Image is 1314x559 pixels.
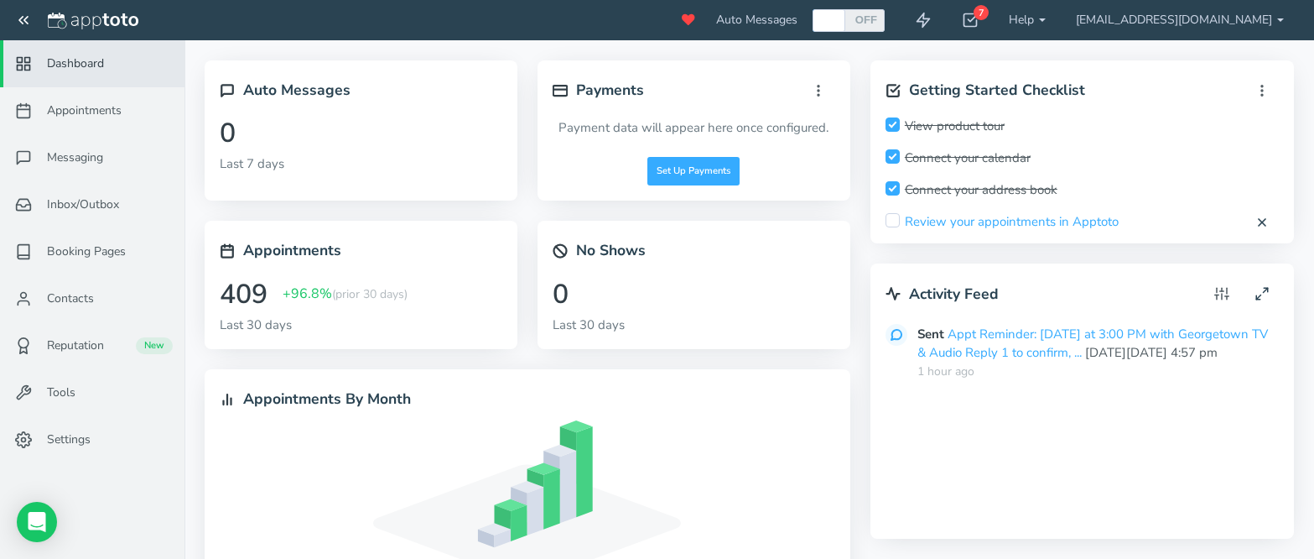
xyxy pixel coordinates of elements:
[47,290,94,307] span: Contacts
[886,181,1057,199] div: Connect your address book
[558,119,828,137] p: Payment data will appear here once configured.
[854,13,878,27] label: OFF
[47,55,104,72] span: Dashboard
[917,326,944,342] span: Sent
[47,102,122,119] span: Appointments
[136,337,173,354] div: New
[47,431,91,448] span: Settings
[909,82,1085,98] h2: Getting Started Checklist
[47,384,75,401] span: Tools
[576,82,644,98] h2: Payments
[47,337,104,354] span: Reputation
[576,243,835,259] h2: No Shows
[909,286,999,302] h2: Activity Feed
[17,502,57,542] div: Open Intercom Messenger
[220,316,502,334] p: Last 30 days
[917,363,1279,380] p: 1 hour ago
[917,326,1268,360] span: [DATE][DATE] 4:57 pm
[917,326,1268,360] a: Appt Reminder: [DATE] at 3:00 PM with Georgetown TV & Audio Reply 1 to confirm, ...
[243,243,341,259] h2: Appointments
[48,13,138,29] img: logo-apptoto--white.svg
[47,196,119,213] span: Inbox/Outbox
[716,12,797,29] span: Auto Messages
[974,5,989,20] div: 7
[553,273,569,316] div: 0
[886,149,1031,167] div: Connect your calendar
[267,285,408,303] span: +96.8%
[220,112,236,155] div: 0
[905,213,1119,231] a: Review your appointments in Apptoto
[243,389,411,409] a: Appointments By Month
[47,149,103,166] span: Messaging
[332,286,408,302] span: (prior 30 days)
[886,118,1005,135] div: View product tour
[647,157,740,185] button: Set Up Payments
[243,82,351,98] h2: Auto Messages
[553,316,835,334] p: Last 30 days
[220,273,267,316] div: 409
[47,243,126,260] span: Booking Pages
[220,155,502,173] p: Last 7 days
[205,221,517,348] a: Appointments 409 +96.8%(prior 30 days) Last 30 days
